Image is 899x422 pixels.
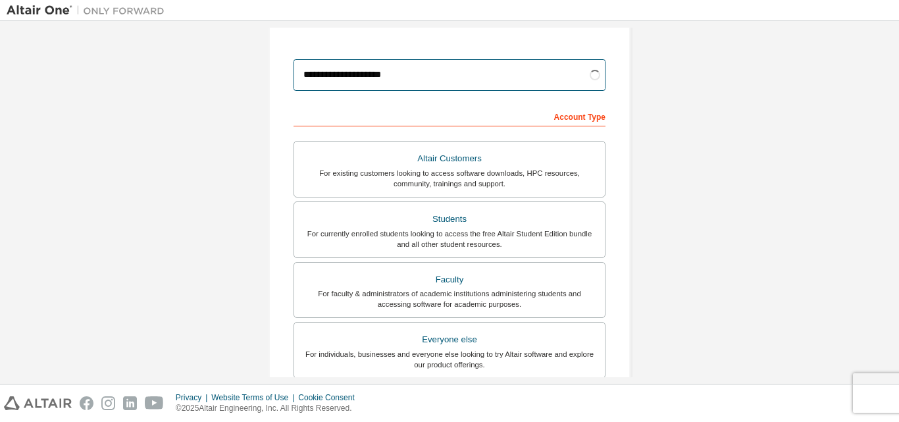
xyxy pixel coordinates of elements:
img: altair_logo.svg [4,396,72,410]
div: For currently enrolled students looking to access the free Altair Student Edition bundle and all ... [302,228,597,250]
div: Everyone else [302,330,597,349]
div: Website Terms of Use [211,392,298,403]
div: For faculty & administrators of academic institutions administering students and accessing softwa... [302,288,597,309]
div: Cookie Consent [298,392,362,403]
div: For existing customers looking to access software downloads, HPC resources, community, trainings ... [302,168,597,189]
img: instagram.svg [101,396,115,410]
div: For individuals, businesses and everyone else looking to try Altair software and explore our prod... [302,349,597,370]
img: Altair One [7,4,171,17]
div: Altair Customers [302,149,597,168]
img: facebook.svg [80,396,93,410]
img: linkedin.svg [123,396,137,410]
div: Faculty [302,271,597,289]
div: Students [302,210,597,228]
img: youtube.svg [145,396,164,410]
div: Account Type [294,105,605,126]
p: © 2025 Altair Engineering, Inc. All Rights Reserved. [176,403,363,414]
div: Privacy [176,392,211,403]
